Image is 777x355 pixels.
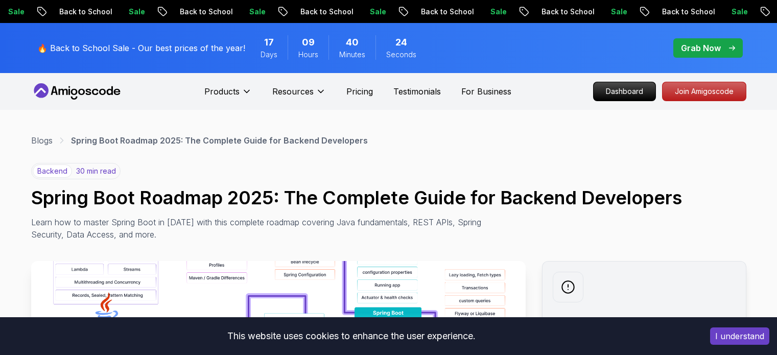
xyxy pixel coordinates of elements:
p: Sale [326,7,359,17]
a: Pricing [346,85,373,98]
span: Hours [298,50,318,60]
p: Sale [446,7,479,17]
span: 17 Days [264,35,274,50]
button: Products [204,85,252,106]
p: Sale [688,7,720,17]
div: This website uses cookies to enhance the user experience. [8,325,695,347]
p: Sale [567,7,600,17]
p: 30 min read [76,166,116,176]
span: 9 Hours [302,35,315,50]
a: Dashboard [593,82,656,101]
span: Seconds [386,50,416,60]
p: Sale [85,7,117,17]
p: Dashboard [594,82,655,101]
p: Spring Boot Roadmap 2025: The Complete Guide for Backend Developers [71,134,368,147]
p: Sale [205,7,238,17]
p: Grab Now [681,42,721,54]
h1: Spring Boot Roadmap 2025: The Complete Guide for Backend Developers [31,187,746,208]
p: Back to School [256,7,326,17]
p: backend [33,164,72,178]
button: Accept cookies [710,327,769,345]
span: 24 Seconds [395,35,407,50]
span: 40 Minutes [346,35,359,50]
a: Join Amigoscode [662,82,746,101]
p: 🔥 Back to School Sale - Our best prices of the year! [37,42,245,54]
span: Days [261,50,277,60]
span: Minutes [339,50,365,60]
p: Join Amigoscode [663,82,746,101]
a: For Business [461,85,511,98]
button: Resources [272,85,326,106]
p: Back to School [498,7,567,17]
p: Products [204,85,240,98]
p: Back to School [377,7,446,17]
a: Blogs [31,134,53,147]
p: Back to School [136,7,205,17]
h2: Weekly newsletter [553,315,736,329]
p: Back to School [618,7,688,17]
p: Learn how to master Spring Boot in [DATE] with this complete roadmap covering Java fundamentals, ... [31,216,489,241]
p: Resources [272,85,314,98]
a: Testimonials [393,85,441,98]
p: Back to School [15,7,85,17]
